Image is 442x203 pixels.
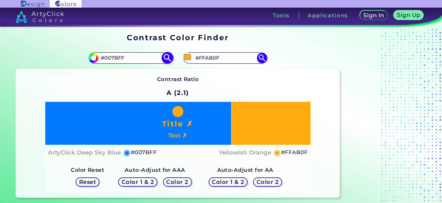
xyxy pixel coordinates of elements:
[343,31,429,201] iframe: Advertisement
[273,13,290,18] h3: Tools
[127,32,229,43] h1: Contrast Color Finder
[361,11,387,20] a: Sign In
[308,13,348,18] h3: Applications
[163,85,192,100] h2: A (2.1)
[364,13,383,18] h5: Sign In
[48,148,121,158] h4: ArtyClick Deep Sky Blue
[21,1,44,7] img: ArtyClick Design logo
[71,167,104,173] strong: Color Reset
[168,131,187,141] h4: Text ✗
[193,53,257,63] input: type color 2..
[131,148,157,157] h5: #007BFF
[167,179,188,185] h5: Color 2
[258,179,278,185] h5: Color 2
[157,76,199,82] strong: Contrast Ratio
[213,179,243,185] h5: Color 1 & 2
[161,52,173,64] img: icon search
[273,148,281,157] h5: ◉
[98,53,163,63] input: type color 1..
[123,179,152,185] h5: Color 1 & 2
[80,179,95,185] h5: Reset
[125,167,185,173] strong: Auto-Adjust for AAA
[162,118,194,129] h1: Title ✗
[16,10,64,23] img: logo_artyclick_colors_white.svg
[257,53,267,63] img: icon search
[281,148,308,157] h5: #FFAB0F
[398,12,419,18] h5: Sign Up
[219,148,271,158] h4: Yellowish Orange
[123,148,131,157] h5: ◉
[395,11,422,20] a: Sign Up
[217,167,273,173] strong: Auto-Adjust for AA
